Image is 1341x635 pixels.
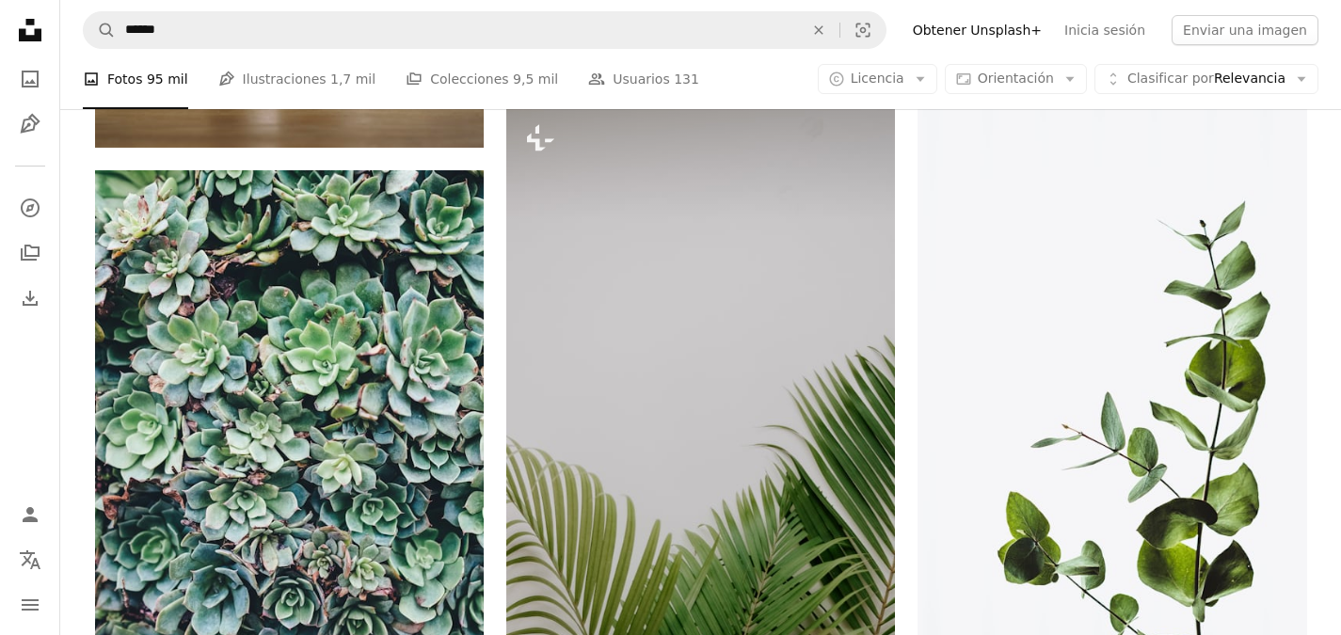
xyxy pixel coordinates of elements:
[11,586,49,624] button: Menú
[945,64,1087,94] button: Orientación
[978,71,1054,86] span: Orientación
[798,12,839,48] button: Borrar
[11,105,49,143] a: Ilustraciones
[84,12,116,48] button: Buscar en Unsplash
[11,541,49,579] button: Idioma
[674,69,699,89] span: 131
[818,64,937,94] button: Licencia
[218,49,376,109] a: Ilustraciones 1,7 mil
[83,11,886,49] form: Encuentra imágenes en todo el sitio
[11,11,49,53] a: Inicio — Unsplash
[1127,70,1285,88] span: Relevancia
[588,49,699,109] a: Usuarios 131
[11,496,49,533] a: Iniciar sesión / Registrarse
[1053,15,1157,45] a: Inicia sesión
[513,69,558,89] span: 9,5 mil
[11,189,49,227] a: Explorar
[95,399,484,416] a: planta suculenta verde
[902,15,1053,45] a: Obtener Unsplash+
[506,388,895,405] a: una pared blanca con algunas hojas verdes
[1172,15,1318,45] button: Enviar una imagen
[851,71,904,86] span: Licencia
[330,69,375,89] span: 1,7 mil
[11,60,49,98] a: Fotos
[840,12,886,48] button: Búsqueda visual
[1094,64,1318,94] button: Clasificar porRelevancia
[406,49,558,109] a: Colecciones 9,5 mil
[11,234,49,272] a: Colecciones
[1127,71,1214,86] span: Clasificar por
[11,279,49,317] a: Historial de descargas
[918,373,1306,390] a: hoja verde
